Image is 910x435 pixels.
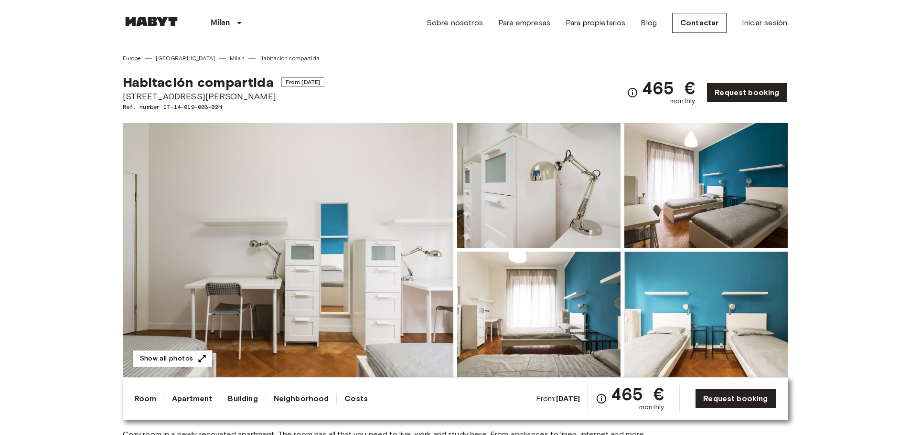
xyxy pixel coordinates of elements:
[228,393,257,404] a: Building
[536,393,580,404] span: From:
[123,123,453,377] img: Marketing picture of unit IT-14-019-003-02H
[611,385,664,403] span: 465 €
[281,77,325,87] span: From [DATE]
[123,17,180,26] img: Habyt
[132,350,213,368] button: Show all photos
[259,54,320,63] a: Habitación compartida
[627,87,638,98] svg: Check cost overview for full price breakdown. Please note that discounts apply to new joiners onl...
[211,17,230,29] p: Milan
[230,54,245,63] a: Milan
[344,393,368,404] a: Costs
[156,54,215,63] a: [GEOGRAPHIC_DATA]
[172,393,212,404] a: Apartment
[427,17,483,29] a: Sobre nosotros
[457,252,621,377] img: Picture of unit IT-14-019-003-02H
[123,90,325,103] span: [STREET_ADDRESS][PERSON_NAME]
[123,54,141,63] a: Europe
[624,252,788,377] img: Picture of unit IT-14-019-003-02H
[134,393,157,404] a: Room
[123,103,325,111] span: Ref. number IT-14-019-003-02H
[596,393,607,404] svg: Check cost overview for full price breakdown. Please note that discounts apply to new joiners onl...
[695,389,776,409] a: Request booking
[742,17,787,29] a: Iniciar sesión
[498,17,550,29] a: Para empresas
[672,13,727,33] a: Contactar
[642,79,695,96] span: 465 €
[670,96,695,106] span: monthly
[556,394,580,403] b: [DATE]
[639,403,664,412] span: monthly
[123,74,274,90] span: Habitación compartida
[707,83,787,103] a: Request booking
[641,17,657,29] a: Blog
[624,123,788,248] img: Picture of unit IT-14-019-003-02H
[457,123,621,248] img: Picture of unit IT-14-019-003-02H
[566,17,626,29] a: Para propietarios
[274,393,329,404] a: Neighborhood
